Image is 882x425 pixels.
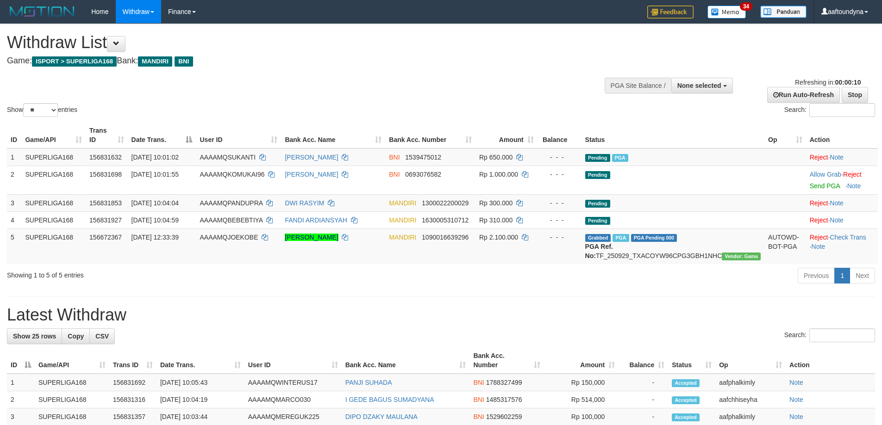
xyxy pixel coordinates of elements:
[62,328,90,344] a: Copy
[389,234,416,241] span: MANDIRI
[806,166,878,194] td: ·
[21,148,86,166] td: SUPERLIGA168
[7,194,21,211] td: 3
[7,5,77,18] img: MOTION_logo.png
[244,391,342,408] td: AAAAMQMARCO030
[541,153,578,162] div: - - -
[585,217,610,225] span: Pending
[475,122,538,148] th: Amount: activate to sort column ascending
[244,374,342,391] td: AAAAMQWINTERUS17
[7,228,21,264] td: 5
[405,154,441,161] span: Copy 1539475012 to clipboard
[647,6,694,18] img: Feedback.jpg
[422,234,469,241] span: Copy 1090016639296 to clipboard
[538,122,582,148] th: Balance
[672,413,700,421] span: Accepted
[619,347,668,374] th: Balance: activate to sort column ascending
[806,148,878,166] td: ·
[707,6,746,18] img: Button%20Memo.svg
[7,103,77,117] label: Show entries
[764,228,806,264] td: AUTOWD-BOT-PGA
[89,216,122,224] span: 156831927
[109,374,156,391] td: 156831692
[612,154,628,162] span: Marked by aafchhiseyha
[389,171,400,178] span: BNI
[7,391,35,408] td: 2
[672,379,700,387] span: Accepted
[109,391,156,408] td: 156831316
[810,171,841,178] a: Allow Grab
[175,56,193,67] span: BNI
[285,199,324,207] a: DWI RASYIM
[89,171,122,178] span: 156831698
[13,333,56,340] span: Show 25 rows
[806,211,878,228] td: ·
[582,122,764,148] th: Status
[810,154,828,161] a: Reject
[613,234,629,242] span: Marked by aafsengchandara
[21,228,86,264] td: SUPERLIGA168
[541,170,578,179] div: - - -
[486,413,522,420] span: Copy 1529602259 to clipboard
[843,171,862,178] a: Reject
[786,347,875,374] th: Action
[422,199,469,207] span: Copy 1300022200029 to clipboard
[285,154,338,161] a: [PERSON_NAME]
[131,234,179,241] span: [DATE] 12:33:39
[585,243,613,259] b: PGA Ref. No:
[7,347,35,374] th: ID: activate to sort column descending
[86,122,128,148] th: Trans ID: activate to sort column ascending
[830,154,844,161] a: Note
[389,216,416,224] span: MANDIRI
[89,328,115,344] a: CSV
[834,268,850,283] a: 1
[544,391,619,408] td: Rp 514,000
[95,333,109,340] span: CSV
[200,216,263,224] span: AAAAMQBEBEBTIYA
[585,234,611,242] span: Grabbed
[479,154,513,161] span: Rp 650.000
[479,216,513,224] span: Rp 310.000
[281,122,385,148] th: Bank Acc. Name: activate to sort column ascending
[715,374,786,391] td: aafphalkimly
[806,122,878,148] th: Action
[810,199,828,207] a: Reject
[830,199,844,207] a: Note
[389,199,416,207] span: MANDIRI
[810,216,828,224] a: Reject
[345,396,434,403] a: I GEDE BAGUS SUMADYANA
[7,148,21,166] td: 1
[672,396,700,404] span: Accepted
[405,171,441,178] span: Copy 0693076582 to clipboard
[486,379,522,386] span: Copy 1788327499 to clipboard
[479,234,518,241] span: Rp 2.100.000
[32,56,117,67] span: ISPORT > SUPERLIGA168
[23,103,58,117] select: Showentries
[784,328,875,342] label: Search:
[156,347,244,374] th: Date Trans.: activate to sort column ascending
[109,347,156,374] th: Trans ID: activate to sort column ascending
[585,200,610,208] span: Pending
[285,234,338,241] a: [PERSON_NAME]
[200,154,256,161] span: AAAAMQSUKANTI
[21,122,86,148] th: Game/API: activate to sort column ascending
[847,182,861,190] a: Note
[631,234,677,242] span: PGA Pending
[850,268,875,283] a: Next
[806,194,878,211] td: ·
[342,347,470,374] th: Bank Acc. Name: activate to sort column ascending
[789,413,803,420] a: Note
[605,78,671,93] div: PGA Site Balance /
[128,122,196,148] th: Date Trans.: activate to sort column descending
[809,103,875,117] input: Search:
[422,216,469,224] span: Copy 1630005310712 to clipboard
[285,216,347,224] a: FANDI ARDIANSYAH
[830,216,844,224] a: Note
[810,182,840,190] a: Send PGA
[842,87,868,103] a: Stop
[156,391,244,408] td: [DATE] 10:04:19
[131,216,179,224] span: [DATE] 10:04:59
[35,347,109,374] th: Game/API: activate to sort column ascending
[810,234,828,241] a: Reject
[138,56,172,67] span: MANDIRI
